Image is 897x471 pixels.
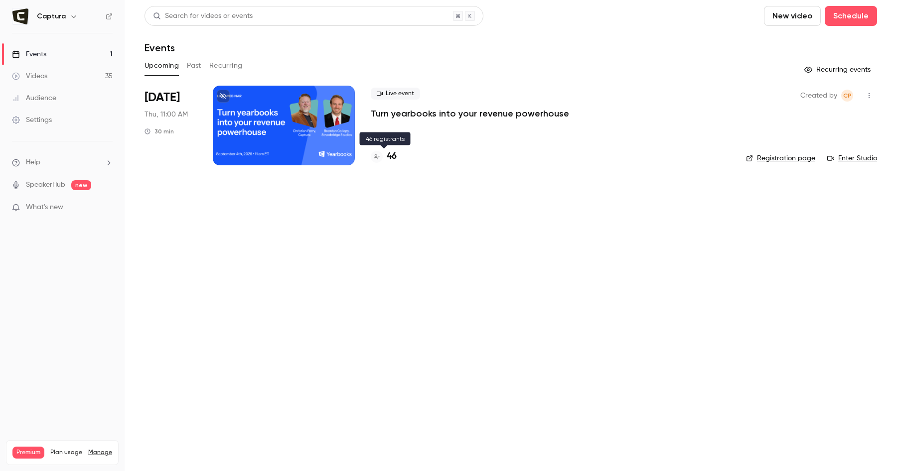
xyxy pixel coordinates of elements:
div: Search for videos or events [153,11,253,21]
img: Captura [12,8,28,24]
div: Events [12,49,46,59]
a: Turn yearbooks into your revenue powerhouse [371,108,569,119]
span: Premium [12,447,44,459]
div: Videos [12,71,47,81]
button: Schedule [825,6,877,26]
a: Enter Studio [827,153,877,163]
div: Audience [12,93,56,103]
button: Past [187,58,201,74]
a: Registration page [746,153,815,163]
span: new [71,180,91,190]
button: Recurring [209,58,243,74]
iframe: Noticeable Trigger [101,203,113,212]
div: Sep 4 Thu, 4:00 PM (Europe/London) [145,86,197,165]
a: 46 [371,150,397,163]
div: Settings [12,115,52,125]
span: Help [26,157,40,168]
h1: Events [145,42,175,54]
a: SpeakerHub [26,180,65,190]
button: New video [764,6,821,26]
span: Created by [800,90,837,102]
span: Thu, 11:00 AM [145,110,188,119]
h4: 46 [387,150,397,163]
a: Manage [88,449,112,457]
span: Live event [371,88,420,100]
span: Plan usage [50,449,82,457]
span: Claudia Platzer [841,90,853,102]
li: help-dropdown-opener [12,157,113,168]
h6: Captura [37,11,66,21]
button: Upcoming [145,58,179,74]
span: CP [843,90,852,102]
span: What's new [26,202,63,213]
button: Recurring events [800,62,877,78]
div: 30 min [145,127,174,135]
span: [DATE] [145,90,180,106]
